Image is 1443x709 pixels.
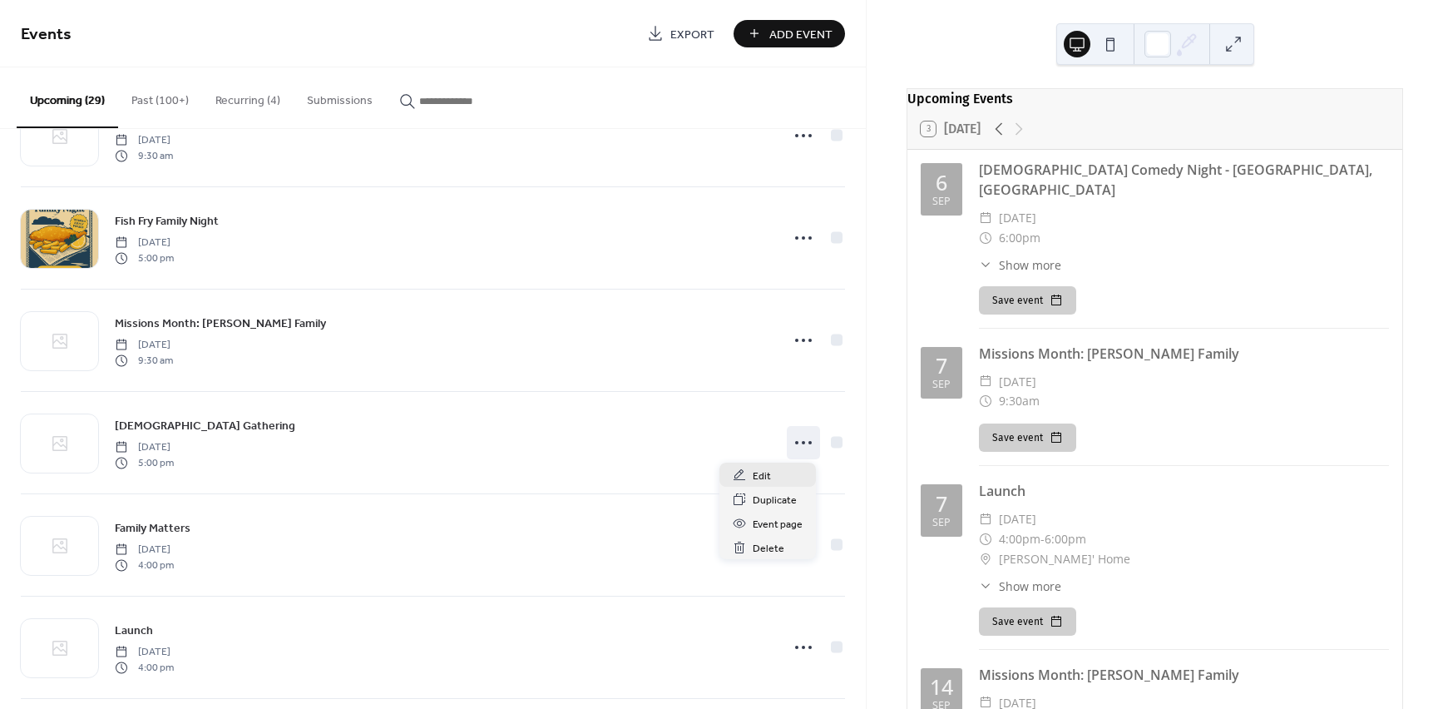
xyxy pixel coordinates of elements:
[936,355,947,376] div: 7
[294,67,386,126] button: Submissions
[115,645,174,660] span: [DATE]
[979,481,1389,501] div: Launch
[979,607,1076,636] button: Save event
[115,148,173,163] span: 9:30 am
[753,492,797,509] span: Duplicate
[936,172,947,193] div: 6
[115,455,174,470] span: 5:00 pm
[115,518,190,538] a: Family Matters
[907,89,1402,109] div: Upcoming Events
[1040,529,1045,549] span: -
[115,236,174,250] span: [DATE]
[118,67,202,126] button: Past (100+)
[115,213,219,231] span: Fish Fry Family Night
[930,677,953,697] div: 14
[979,509,992,529] div: ​
[979,529,992,549] div: ​
[979,208,992,228] div: ​
[115,440,174,455] span: [DATE]
[115,315,326,333] span: Missions Month: [PERSON_NAME] Family
[753,468,771,485] span: Edit
[932,196,951,207] div: Sep
[21,18,72,51] span: Events
[115,133,173,148] span: [DATE]
[115,543,174,558] span: [DATE]
[734,20,845,47] button: Add Event
[979,549,992,569] div: ​
[115,558,174,573] span: 4:00 pm
[115,621,153,640] a: Launch
[115,250,174,265] span: 5:00 pm
[932,379,951,390] div: Sep
[115,418,295,435] span: [DEMOGRAPHIC_DATA] Gathering
[932,518,951,528] div: Sep
[979,578,992,595] div: ​
[999,509,1036,529] span: [DATE]
[115,211,219,231] a: Fish Fry Family Night
[753,540,784,558] span: Delete
[999,549,1130,569] span: [PERSON_NAME]' Home
[979,286,1076,315] button: Save event
[999,391,1040,411] span: 9:30am
[936,493,947,514] div: 7
[769,26,833,43] span: Add Event
[999,228,1040,248] span: 6:00pm
[979,372,992,392] div: ​
[999,372,1036,392] span: [DATE]
[999,529,1040,549] span: 4:00pm
[979,228,992,248] div: ​
[979,665,1389,685] div: Missions Month: [PERSON_NAME] Family
[115,416,295,435] a: [DEMOGRAPHIC_DATA] Gathering
[115,520,190,538] span: Family Matters
[670,26,714,43] span: Export
[753,516,803,533] span: Event page
[979,391,992,411] div: ​
[635,20,727,47] a: Export
[979,160,1389,200] div: [DEMOGRAPHIC_DATA] Comedy Night - [GEOGRAPHIC_DATA], [GEOGRAPHIC_DATA]
[115,353,173,368] span: 9:30 am
[115,622,153,640] span: Launch
[979,256,1061,274] button: ​Show more
[115,314,326,333] a: Missions Month: [PERSON_NAME] Family
[999,578,1061,595] span: Show more
[999,256,1061,274] span: Show more
[17,67,118,128] button: Upcoming (29)
[115,338,173,353] span: [DATE]
[979,578,1061,595] button: ​Show more
[979,424,1076,452] button: Save event
[979,344,1389,364] div: Missions Month: [PERSON_NAME] Family
[202,67,294,126] button: Recurring (4)
[979,256,992,274] div: ​
[115,660,174,675] span: 4:00 pm
[999,208,1036,228] span: [DATE]
[1045,529,1086,549] span: 6:00pm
